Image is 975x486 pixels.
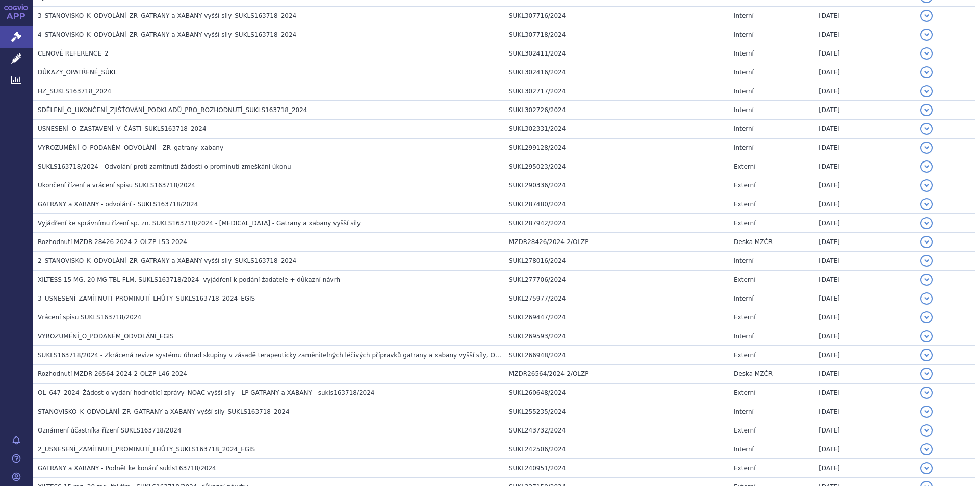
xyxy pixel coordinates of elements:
[38,333,174,340] span: VYROZUMĚNÍ_O_PODANÉM_ODVOLÁNÍ_EGIS
[38,370,187,377] span: Rozhodnutí MZDR 26564-2024-2-OLZP L46-2024
[38,125,207,132] span: USNESENÍ_O_ZASTAVENÍ_V_ČÁSTI_SUKLS163718_2024
[920,104,933,116] button: detail
[814,459,915,478] td: [DATE]
[920,406,933,418] button: detail
[814,101,915,120] td: [DATE]
[504,308,729,327] td: SUKL269447/2024
[920,443,933,455] button: detail
[920,462,933,474] button: detail
[734,257,754,264] span: Interní
[920,368,933,380] button: detail
[734,12,754,19] span: Interní
[504,252,729,271] td: SUKL278016/2024
[814,421,915,440] td: [DATE]
[920,292,933,305] button: detail
[504,195,729,214] td: SUKL287480/2024
[814,176,915,195] td: [DATE]
[734,370,773,377] span: Deska MZČR
[814,139,915,157] td: [DATE]
[734,333,754,340] span: Interní
[920,10,933,22] button: detail
[734,182,755,189] span: Externí
[734,69,754,76] span: Interní
[734,465,755,472] span: Externí
[814,365,915,384] td: [DATE]
[504,384,729,402] td: SUKL260648/2024
[504,139,729,157] td: SUKL299128/2024
[920,66,933,78] button: detail
[814,308,915,327] td: [DATE]
[504,327,729,346] td: SUKL269593/2024
[920,160,933,173] button: detail
[504,101,729,120] td: SUKL302726/2024
[38,12,296,19] span: 3_STANOVISKO_K_ODVOLÁNÍ_ZR_GATRANY a XABANY vyšší síly_SUKLS163718_2024
[38,163,291,170] span: SUKLS163718/2024 - Odvolání proti zamítnutí žádosti o prominutí zmeškání úkonu
[920,29,933,41] button: detail
[38,446,255,453] span: 2_USNESENÍ_ZAMÍTNUTÍ_PROMINUTÍ_LHŮTY_SUKLS163718_2024_EGIS
[734,144,754,151] span: Interní
[920,274,933,286] button: detail
[920,311,933,323] button: detail
[814,7,915,25] td: [DATE]
[734,106,754,114] span: Interní
[814,25,915,44] td: [DATE]
[920,179,933,192] button: detail
[920,142,933,154] button: detail
[38,352,837,359] span: SUKLS163718/2024 - Zkrácená revize systému úhrad skupiny v zásadě terapeuticky zaměnitelných léči...
[38,88,111,95] span: HZ_SUKLS163718_2024
[814,195,915,214] td: [DATE]
[814,402,915,421] td: [DATE]
[734,220,755,227] span: Externí
[734,50,754,57] span: Interní
[734,352,755,359] span: Externí
[38,257,296,264] span: 2_STANOVISKO_K_ODVOLÁNÍ_ZR_GATRANY a XABANY vyšší síly_SUKLS163718_2024
[504,82,729,101] td: SUKL302717/2024
[920,349,933,361] button: detail
[504,44,729,63] td: SUKL302411/2024
[38,238,187,246] span: Rozhodnutí MZDR 28426-2024-2-OLZP L53-2024
[734,408,754,415] span: Interní
[734,295,754,302] span: Interní
[38,427,182,434] span: Oznámení účastníka řízení SUKLS163718/2024
[504,459,729,478] td: SUKL240951/2024
[814,440,915,459] td: [DATE]
[734,238,773,246] span: Deska MZČR
[504,402,729,421] td: SUKL255235/2024
[920,236,933,248] button: detail
[734,88,754,95] span: Interní
[814,120,915,139] td: [DATE]
[38,69,117,76] span: DŮKAZY_OPATŘENÉ_SÚKL
[920,85,933,97] button: detail
[734,31,754,38] span: Interní
[814,233,915,252] td: [DATE]
[504,365,729,384] td: MZDR26564/2024-2/OLZP
[38,465,216,472] span: GATRANY a XABANY - Podnět ke konání sukls163718/2024
[38,276,340,283] span: XILTESS 15 MG, 20 MG TBL FLM, SUKLS163718/2024- vyjádření k podání žadatele + důkazní návrh
[734,389,755,396] span: Externí
[814,384,915,402] td: [DATE]
[814,44,915,63] td: [DATE]
[504,63,729,82] td: SUKL302416/2024
[920,387,933,399] button: detail
[814,271,915,289] td: [DATE]
[38,144,223,151] span: VYROZUMĚNÍ_O_PODANÉM_ODVOLÁNÍ - ZR_gatrany_xabany
[734,314,755,321] span: Externí
[920,47,933,60] button: detail
[734,427,755,434] span: Externí
[920,198,933,210] button: detail
[814,63,915,82] td: [DATE]
[814,214,915,233] td: [DATE]
[504,421,729,440] td: SUKL243732/2024
[920,255,933,267] button: detail
[734,446,754,453] span: Interní
[504,289,729,308] td: SUKL275977/2024
[814,327,915,346] td: [DATE]
[504,25,729,44] td: SUKL307718/2024
[734,163,755,170] span: Externí
[814,289,915,308] td: [DATE]
[734,125,754,132] span: Interní
[814,346,915,365] td: [DATE]
[38,220,361,227] span: Vyjádření ke správnímu řízení sp. zn. SUKLS163718/2024 - ELIQUIS - Gatrany a xabany vyšší síly
[734,201,755,208] span: Externí
[38,106,307,114] span: SDĚLENÍ_O_UKONČENÍ_ZJIŠŤOVÁNÍ_PODKLADŮ_PRO_ROZHODNUTÍ_SUKLS163718_2024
